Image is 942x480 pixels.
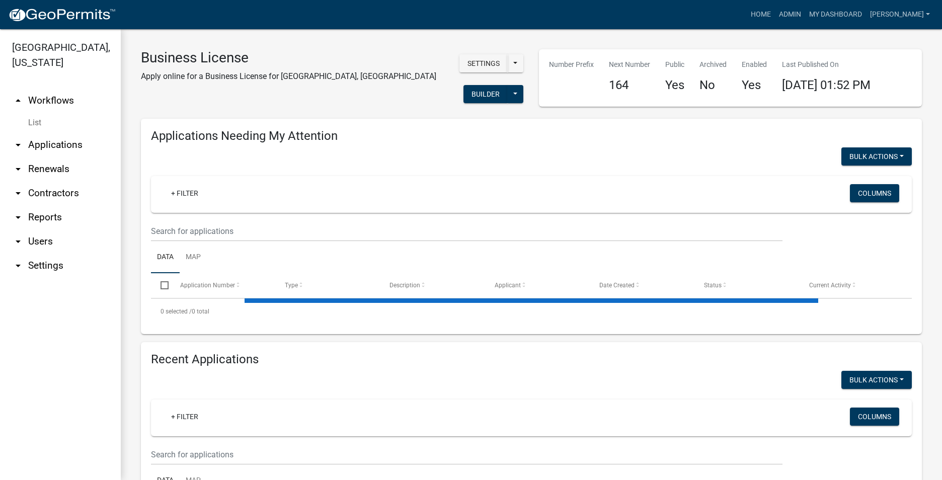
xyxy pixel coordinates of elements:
[866,5,934,24] a: [PERSON_NAME]
[665,78,684,93] h4: Yes
[151,273,170,297] datatable-header-cell: Select
[590,273,694,297] datatable-header-cell: Date Created
[841,371,912,389] button: Bulk Actions
[380,273,485,297] datatable-header-cell: Description
[12,95,24,107] i: arrow_drop_up
[747,5,775,24] a: Home
[463,85,508,103] button: Builder
[704,282,722,289] span: Status
[485,273,590,297] datatable-header-cell: Applicant
[141,70,436,83] p: Apply online for a Business License for [GEOGRAPHIC_DATA], [GEOGRAPHIC_DATA]
[12,187,24,199] i: arrow_drop_down
[12,235,24,248] i: arrow_drop_down
[549,59,594,70] p: Number Prefix
[850,184,899,202] button: Columns
[459,54,508,72] button: Settings
[161,308,192,315] span: 0 selected /
[841,147,912,166] button: Bulk Actions
[12,139,24,151] i: arrow_drop_down
[141,49,436,66] h3: Business License
[782,78,871,92] span: [DATE] 01:52 PM
[180,242,207,274] a: Map
[275,273,380,297] datatable-header-cell: Type
[163,408,206,426] a: + Filter
[151,299,912,324] div: 0 total
[151,444,782,465] input: Search for applications
[699,59,727,70] p: Archived
[12,211,24,223] i: arrow_drop_down
[12,260,24,272] i: arrow_drop_down
[609,78,650,93] h4: 164
[782,59,871,70] p: Last Published On
[285,282,298,289] span: Type
[151,242,180,274] a: Data
[805,5,866,24] a: My Dashboard
[800,273,904,297] datatable-header-cell: Current Activity
[163,184,206,202] a: + Filter
[665,59,684,70] p: Public
[850,408,899,426] button: Columns
[495,282,521,289] span: Applicant
[180,282,235,289] span: Application Number
[599,282,635,289] span: Date Created
[742,78,767,93] h4: Yes
[151,129,912,143] h4: Applications Needing My Attention
[151,352,912,367] h4: Recent Applications
[742,59,767,70] p: Enabled
[694,273,799,297] datatable-header-cell: Status
[699,78,727,93] h4: No
[389,282,420,289] span: Description
[170,273,275,297] datatable-header-cell: Application Number
[609,59,650,70] p: Next Number
[12,163,24,175] i: arrow_drop_down
[809,282,851,289] span: Current Activity
[151,221,782,242] input: Search for applications
[775,5,805,24] a: Admin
